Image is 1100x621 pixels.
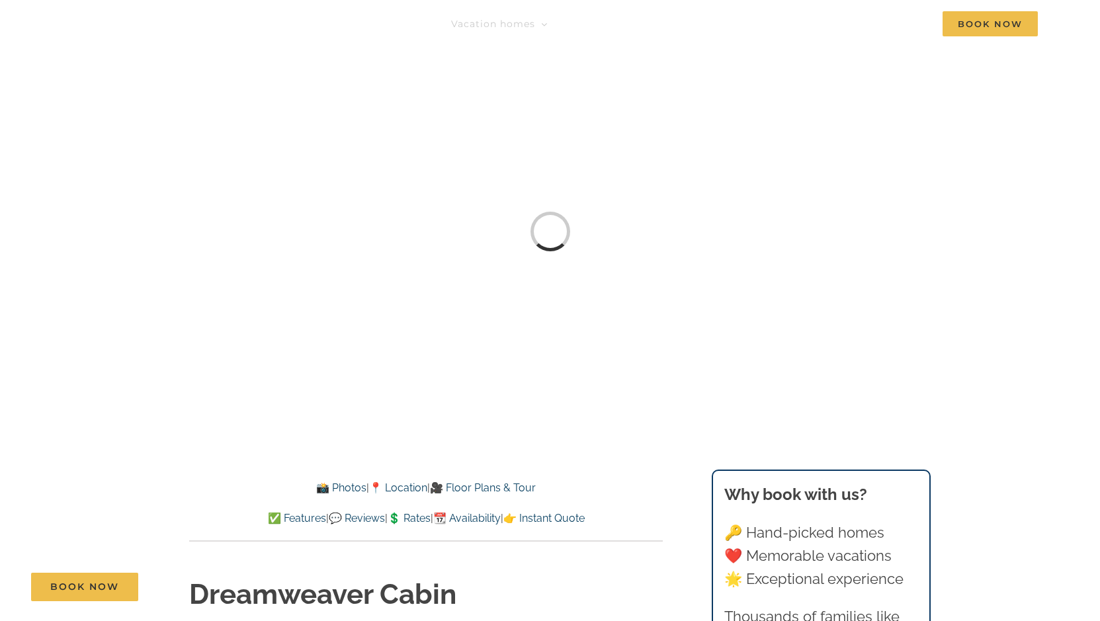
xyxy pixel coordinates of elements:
[577,11,656,37] a: Things to do
[329,512,385,524] a: 💬 Reviews
[724,521,917,591] p: 🔑 Hand-picked homes ❤️ Memorable vacations 🌟 Exceptional experience
[451,19,535,28] span: Vacation homes
[268,512,326,524] a: ✅ Features
[433,512,501,524] a: 📆 Availability
[577,19,644,28] span: Things to do
[388,512,431,524] a: 💲 Rates
[62,14,286,44] img: Branson Family Retreats Logo
[686,19,755,28] span: Deals & More
[797,19,829,28] span: About
[451,11,548,37] a: Vacation homes
[686,11,767,37] a: Deals & More
[316,481,366,494] a: 📸 Photos
[31,573,138,601] a: Book Now
[522,204,577,259] div: Loading...
[724,483,917,507] h3: Why book with us?
[871,19,913,28] span: Contact
[451,11,1038,37] nav: Main Menu
[430,481,536,494] a: 🎥 Floor Plans & Tour
[50,581,119,593] span: Book Now
[503,512,585,524] a: 👉 Instant Quote
[189,479,663,497] p: | |
[871,11,913,37] a: Contact
[369,481,427,494] a: 📍 Location
[943,11,1038,36] span: Book Now
[797,11,841,37] a: About
[189,510,663,527] p: | | | |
